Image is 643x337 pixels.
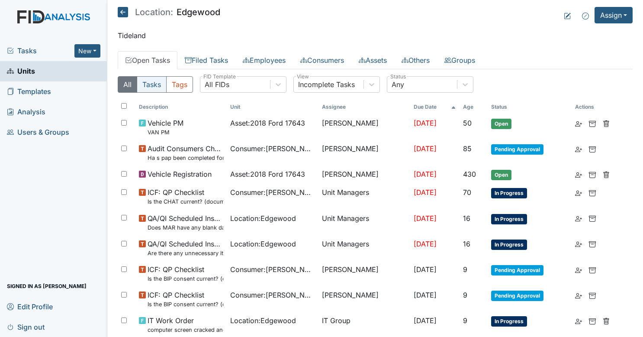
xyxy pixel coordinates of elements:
span: ICF: QP Checklist Is the BIP consent current? (document the date, BIP number in the comment section) [148,290,224,308]
td: Unit Managers [318,235,410,261]
small: Does MAR have any blank days that should have been initialed? [148,224,224,232]
th: Toggle SortBy [488,100,571,114]
span: 9 [463,316,467,325]
td: Unit Managers [318,184,410,209]
span: Consumer : [PERSON_NAME] [230,187,315,198]
button: Assign [595,7,633,23]
span: QA/QI Scheduled Inspection Does MAR have any blank days that should have been initialed? [148,213,224,232]
span: Templates [7,85,51,98]
th: Toggle SortBy [135,100,227,114]
span: In Progress [491,188,527,198]
span: [DATE] [414,170,437,178]
td: [PERSON_NAME] [318,165,410,184]
a: Delete [603,118,610,128]
th: Toggle SortBy [460,100,488,114]
span: 430 [463,170,476,178]
td: [PERSON_NAME] [318,140,410,165]
span: Signed in as [PERSON_NAME] [7,279,87,293]
td: [PERSON_NAME] [318,114,410,140]
span: Location : Edgewood [230,213,296,224]
span: Pending Approval [491,144,543,155]
span: 70 [463,188,471,197]
a: Archive [589,315,596,326]
th: Actions [572,100,615,114]
a: Delete [603,169,610,179]
span: [DATE] [414,214,437,223]
span: Asset : 2018 Ford 17643 [230,118,305,128]
a: Assets [351,51,394,69]
button: Tags [166,76,193,93]
span: Users & Groups [7,126,69,139]
a: Archive [589,118,596,128]
small: Is the BIP consent current? (document the date, BIP number in the comment section) [148,300,224,308]
div: Type filter [118,76,193,93]
a: Delete [603,315,610,326]
a: Archive [589,290,596,300]
a: Filed Tasks [177,51,235,69]
td: [PERSON_NAME] [318,261,410,286]
a: Archive [589,169,596,179]
span: QA/QI Scheduled Inspection Are there any unnecessary items in the van? [148,239,224,257]
span: Vehicle Registration [148,169,212,179]
span: [DATE] [414,291,437,299]
span: Consumer : [PERSON_NAME] [230,264,315,275]
span: [DATE] [414,265,437,274]
a: Archive [589,187,596,198]
span: 50 [463,119,472,127]
span: Consumer : [PERSON_NAME] [230,143,315,154]
button: Tasks [137,76,167,93]
div: Any [392,79,404,90]
span: In Progress [491,316,527,327]
span: 85 [463,144,472,153]
span: Location : Edgewood [230,239,296,249]
a: Archive [589,239,596,249]
small: Are there any unnecessary items in the van? [148,249,224,257]
span: 9 [463,265,467,274]
span: Edit Profile [7,300,53,313]
span: [DATE] [414,316,437,325]
th: Assignee [318,100,410,114]
span: [DATE] [414,119,437,127]
td: Unit Managers [318,210,410,235]
span: Pending Approval [491,291,543,301]
span: Analysis [7,105,45,119]
button: All [118,76,137,93]
div: All FIDs [205,79,229,90]
span: In Progress [491,240,527,250]
th: Toggle SortBy [410,100,460,114]
span: Audit Consumers Charts Ha s pap been completed for all females over 18 or is there evidence that ... [148,143,224,162]
a: Archive [589,264,596,275]
span: 9 [463,291,467,299]
span: 16 [463,214,470,223]
th: Toggle SortBy [227,100,318,114]
a: Archive [589,213,596,224]
span: Location: [135,8,173,16]
a: Others [394,51,437,69]
a: Archive [589,143,596,154]
input: Toggle All Rows Selected [121,103,127,109]
span: Consumer : [PERSON_NAME] [230,290,315,300]
span: Open [491,170,511,180]
small: computer screen cracked and not working need new one [148,326,224,334]
a: Open Tasks [118,51,177,69]
span: Pending Approval [491,265,543,275]
small: Is the BIP consent current? (document the date, BIP number in the comment section) [148,275,224,283]
h5: Edgewood [118,7,220,17]
span: [DATE] [414,240,437,248]
a: Consumers [293,51,351,69]
span: [DATE] [414,144,437,153]
span: ICF: QP Checklist Is the BIP consent current? (document the date, BIP number in the comment section) [148,264,224,283]
span: IT Work Order computer screen cracked and not working need new one [148,315,224,334]
span: Open [491,119,511,129]
a: Tasks [7,45,74,56]
span: Units [7,65,35,78]
span: 16 [463,240,470,248]
span: Location : Edgewood [230,315,296,326]
span: [DATE] [414,188,437,197]
button: New [74,44,100,58]
small: VAN PM [148,128,183,136]
a: Groups [437,51,482,69]
span: In Progress [491,214,527,224]
span: Vehicle PM VAN PM [148,118,183,136]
